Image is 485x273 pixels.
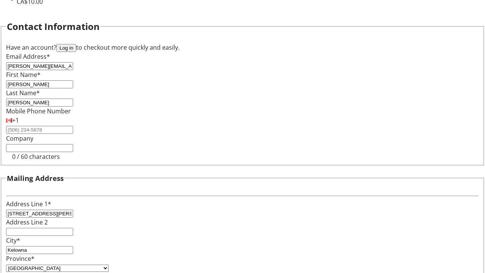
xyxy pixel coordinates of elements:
[6,246,73,254] input: City
[6,218,48,226] label: Address Line 2
[7,20,100,33] h2: Contact Information
[6,200,51,208] label: Address Line 1*
[6,134,33,143] label: Company
[6,236,20,245] label: City*
[6,210,73,218] input: Address
[7,173,64,184] h3: Mailing Address
[6,89,40,97] label: Last Name*
[6,43,479,52] div: Have an account? to checkout more quickly and easily.
[56,44,76,52] button: Log in
[12,152,60,161] tr-character-limit: 0 / 60 characters
[6,126,73,134] input: (506) 234-5678
[6,71,41,79] label: First Name*
[6,254,34,263] label: Province*
[6,52,50,61] label: Email Address*
[6,107,71,115] label: Mobile Phone Number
